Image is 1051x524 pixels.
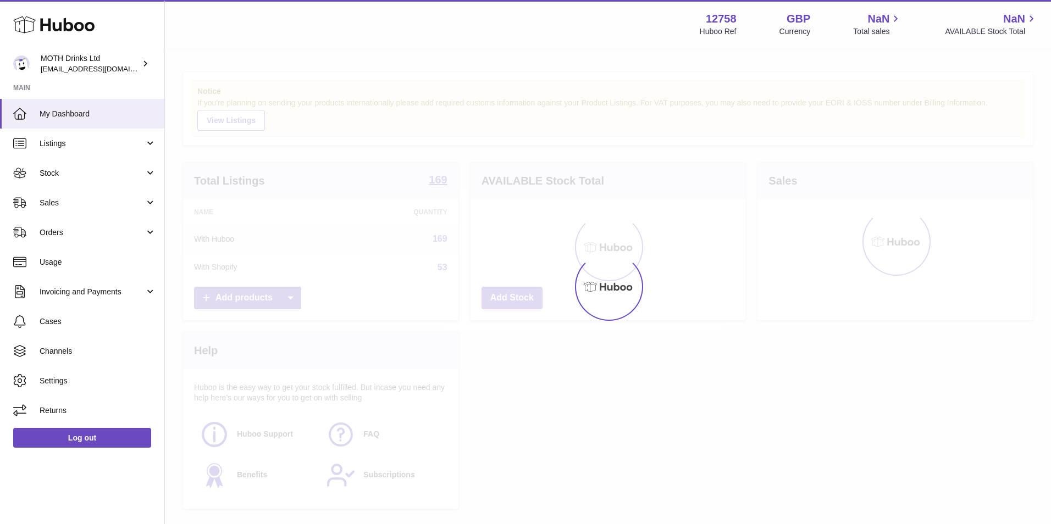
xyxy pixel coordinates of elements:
span: Sales [40,198,145,208]
span: Channels [40,346,156,356]
span: AVAILABLE Stock Total [945,26,1038,37]
img: internalAdmin-12758@internal.huboo.com [13,55,30,72]
span: Cases [40,316,156,327]
span: NaN [1003,12,1025,26]
strong: 12758 [706,12,737,26]
span: Listings [40,138,145,149]
div: MOTH Drinks Ltd [41,53,140,74]
span: Invoicing and Payments [40,287,145,297]
span: Orders [40,227,145,238]
span: NaN [867,12,889,26]
span: Stock [40,168,145,179]
strong: GBP [787,12,810,26]
div: Huboo Ref [700,26,737,37]
span: Total sales [853,26,902,37]
div: Currency [779,26,811,37]
a: Log out [13,428,151,448]
a: NaN Total sales [853,12,902,37]
a: NaN AVAILABLE Stock Total [945,12,1038,37]
span: [EMAIL_ADDRESS][DOMAIN_NAME] [41,64,162,73]
span: My Dashboard [40,109,156,119]
span: Returns [40,405,156,416]
span: Usage [40,257,156,267]
span: Settings [40,376,156,386]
